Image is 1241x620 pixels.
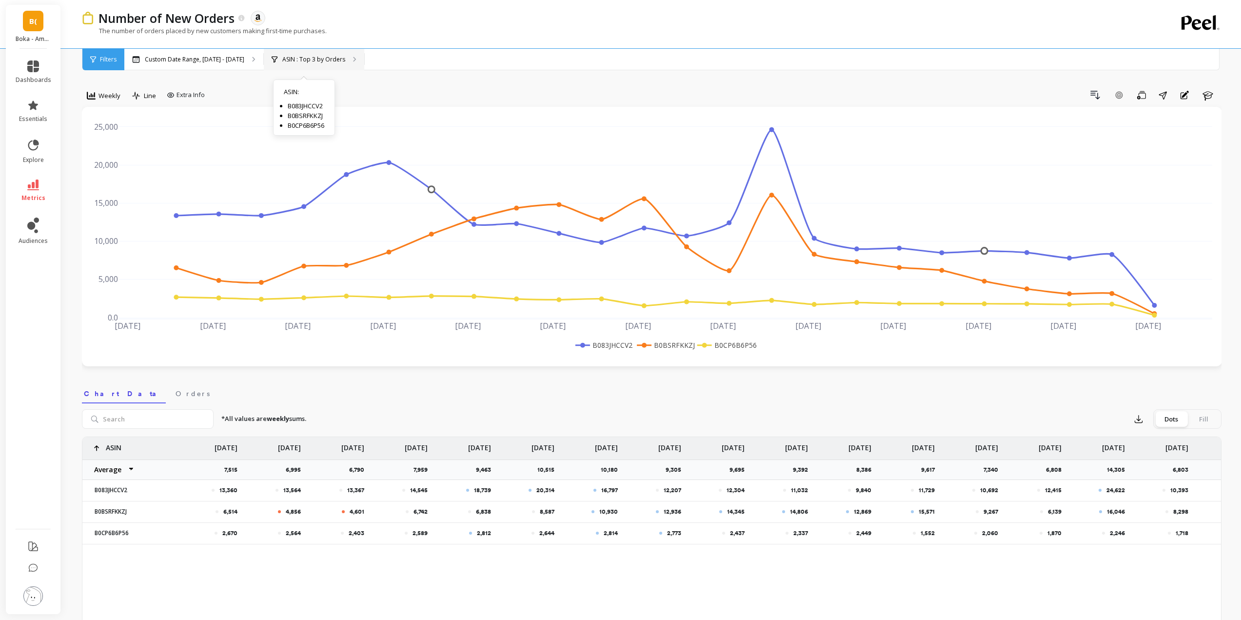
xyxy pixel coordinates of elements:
[106,437,121,453] p: ASIN
[537,466,560,474] p: 10,515
[100,56,117,63] span: Filters
[347,486,364,494] p: 13,367
[1102,437,1125,453] p: [DATE]
[468,437,491,453] p: [DATE]
[477,529,491,537] p: 2,812
[476,466,497,474] p: 9,463
[410,486,428,494] p: 14,545
[23,586,43,606] img: profile picture
[405,437,428,453] p: [DATE]
[16,35,51,43] p: Boka - Amazon (Essor)
[536,486,554,494] p: 20,314
[223,508,237,516] p: 6,514
[980,486,998,494] p: 10,692
[286,508,301,516] p: 4,856
[1107,466,1131,474] p: 14,305
[984,466,1004,474] p: 7,340
[785,437,808,453] p: [DATE]
[21,194,45,202] span: metrics
[89,529,174,537] p: B0CP6B6P56
[793,466,814,474] p: 9,392
[350,508,364,516] p: 4,601
[856,486,871,494] p: 9,840
[474,486,491,494] p: 18,739
[658,437,681,453] p: [DATE]
[476,508,491,516] p: 6,838
[1046,466,1067,474] p: 6,808
[921,466,941,474] p: 9,617
[84,389,164,399] span: Chart Data
[283,486,301,494] p: 13,564
[286,529,301,537] p: 2,564
[1155,411,1187,427] div: Dots
[856,466,877,474] p: 8,386
[1176,529,1188,537] p: 1,718
[413,529,428,537] p: 2,589
[1047,529,1062,537] p: 1,870
[267,414,289,423] strong: weekly
[23,156,44,164] span: explore
[982,529,998,537] p: 2,060
[921,529,935,537] p: 1,552
[1110,529,1125,537] p: 2,246
[16,76,51,84] span: dashboards
[664,508,681,516] p: 12,936
[177,90,205,100] span: Extra Info
[722,437,745,453] p: [DATE]
[19,115,47,123] span: essentials
[1106,486,1125,494] p: 24,622
[791,486,808,494] p: 11,032
[215,437,237,453] p: [DATE]
[82,381,1221,403] nav: Tabs
[349,466,370,474] p: 6,790
[1165,437,1188,453] p: [DATE]
[89,486,174,494] p: B083JHCCV2
[727,486,745,494] p: 12,304
[793,529,808,537] p: 2,337
[984,508,998,516] p: 9,267
[414,466,433,474] p: 7,959
[82,26,327,35] p: The number of orders placed by new customers making first-time purchases.
[278,437,301,453] p: [DATE]
[1173,508,1188,516] p: 8,298
[912,437,935,453] p: [DATE]
[854,508,871,516] p: 12,869
[601,486,618,494] p: 16,797
[98,91,120,100] span: Weekly
[664,486,681,494] p: 12,207
[1045,486,1062,494] p: 12,415
[729,466,750,474] p: 9,695
[144,91,156,100] span: Line
[666,466,687,474] p: 9,305
[221,414,306,424] p: *All values are sums.
[1173,466,1194,474] p: 6,803
[1187,411,1220,427] div: Fill
[975,437,998,453] p: [DATE]
[98,10,235,26] p: Number of New Orders
[919,486,935,494] p: 11,729
[727,508,745,516] p: 14,345
[349,529,364,537] p: 2,403
[286,466,307,474] p: 6,995
[341,437,364,453] p: [DATE]
[145,56,244,63] p: Custom Date Range, [DATE] - [DATE]
[1039,437,1062,453] p: [DATE]
[601,466,624,474] p: 10,180
[414,508,428,516] p: 6,742
[532,437,554,453] p: [DATE]
[604,529,618,537] p: 2,814
[919,508,935,516] p: 15,571
[1107,508,1125,516] p: 16,046
[219,486,237,494] p: 13,360
[539,529,554,537] p: 2,644
[595,437,618,453] p: [DATE]
[282,56,345,63] p: ASIN : Top 3 by Orders
[856,529,871,537] p: 2,449
[222,529,237,537] p: 2,670
[1170,486,1188,494] p: 10,393
[19,237,48,245] span: audiences
[667,529,681,537] p: 2,773
[254,14,262,22] img: api.amazon.svg
[176,389,210,399] span: Orders
[82,409,214,429] input: Search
